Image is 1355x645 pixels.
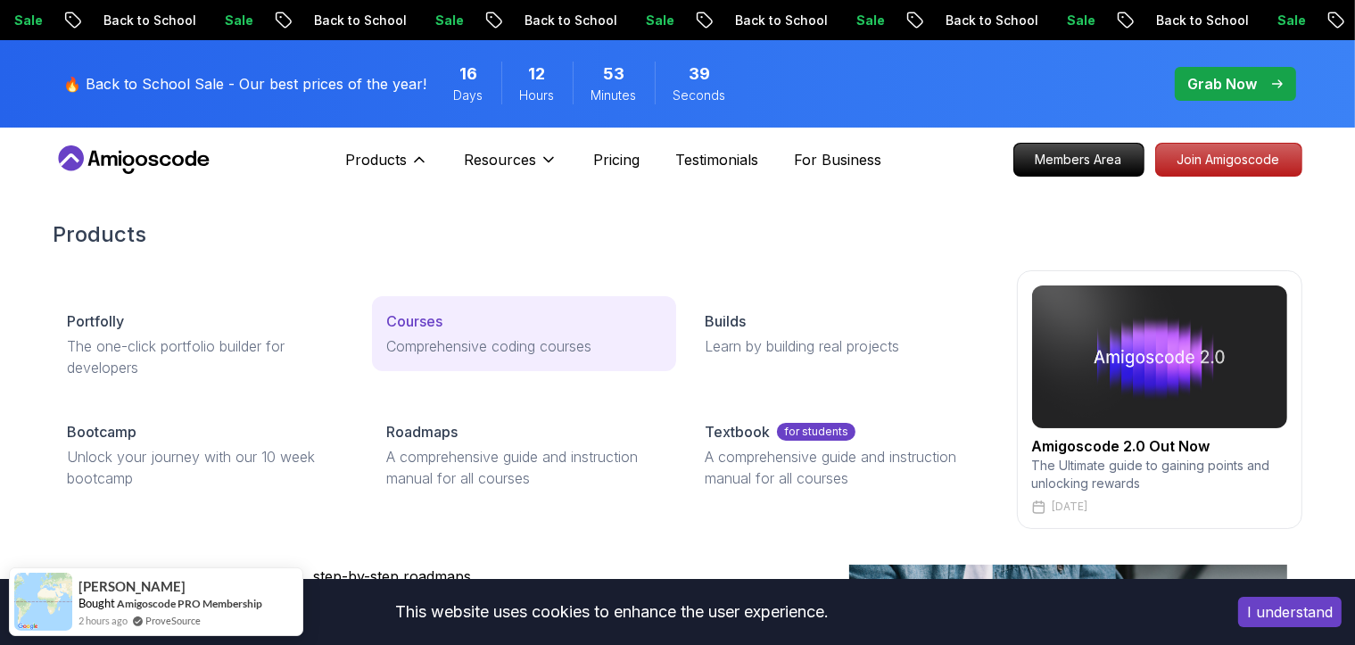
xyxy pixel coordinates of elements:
h2: Amigoscode 2.0 Out Now [1032,435,1287,457]
span: [PERSON_NAME] [78,579,186,594]
p: Textbook [705,421,770,442]
p: Resources [464,149,536,170]
p: Members Area [1014,144,1144,176]
p: Sale [1263,12,1320,29]
p: Sale [1053,12,1110,29]
p: 🔥 Back to School Sale - Our best prices of the year! [64,73,427,95]
button: Accept cookies [1238,597,1342,627]
img: amigoscode 2.0 [1032,285,1287,428]
p: The one-click portfolio builder for developers [68,335,343,378]
a: ProveSource [145,613,201,628]
p: Portfolly [68,310,125,332]
span: Seconds [673,87,726,104]
p: Back to School [721,12,842,29]
a: Textbookfor studentsA comprehensive guide and instruction manual for all courses [690,407,995,503]
a: amigoscode 2.0Amigoscode 2.0 Out NowThe Ultimate guide to gaining points and unlocking rewards[DATE] [1017,270,1302,529]
span: 12 Hours [529,62,546,87]
span: Bought [78,596,115,610]
p: Unlock your journey with our 10 week bootcamp [68,446,343,489]
a: BootcampUnlock your journey with our 10 week bootcamp [54,407,358,503]
p: Sale [211,12,268,29]
button: Resources [464,149,558,185]
img: provesource social proof notification image [14,573,72,631]
p: Back to School [510,12,632,29]
a: CoursesComprehensive coding courses [372,296,676,371]
p: Back to School [1142,12,1263,29]
button: Products [345,149,428,185]
span: Minutes [591,87,637,104]
p: for students [777,423,855,441]
span: 2 hours ago [78,613,128,628]
p: Sale [632,12,689,29]
a: Amigoscode PRO Membership [117,597,262,610]
p: Builds [705,310,746,332]
a: PortfollyThe one-click portfolio builder for developers [54,296,358,393]
span: Days [454,87,483,104]
p: Back to School [931,12,1053,29]
h2: Products [54,220,1302,249]
p: Bootcamp [68,421,137,442]
span: 53 Minutes [603,62,624,87]
a: Pricing [593,149,640,170]
p: A comprehensive guide and instruction manual for all courses [386,446,662,489]
span: 39 Seconds [689,62,710,87]
a: Members Area [1013,143,1144,177]
p: Grab Now [1188,73,1258,95]
span: 16 Days [459,62,477,87]
p: Roadmaps [386,421,458,442]
a: RoadmapsA comprehensive guide and instruction manual for all courses [372,407,676,503]
p: The Ultimate guide to gaining points and unlocking rewards [1032,457,1287,492]
span: Hours [520,87,555,104]
a: Join Amigoscode [1155,143,1302,177]
p: Courses [386,310,442,332]
p: Products [345,149,407,170]
p: Back to School [300,12,421,29]
a: BuildsLearn by building real projects [690,296,995,371]
p: Learn by building real projects [705,335,980,357]
p: [DATE] [1053,500,1088,514]
a: Testimonials [675,149,758,170]
p: Comprehensive coding courses [386,335,662,357]
div: This website uses cookies to enhance the user experience. [13,592,1211,632]
p: Sale [842,12,899,29]
p: Join Amigoscode [1156,144,1301,176]
p: Sale [421,12,478,29]
p: A comprehensive guide and instruction manual for all courses [705,446,980,489]
a: For Business [794,149,881,170]
p: Back to School [89,12,211,29]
